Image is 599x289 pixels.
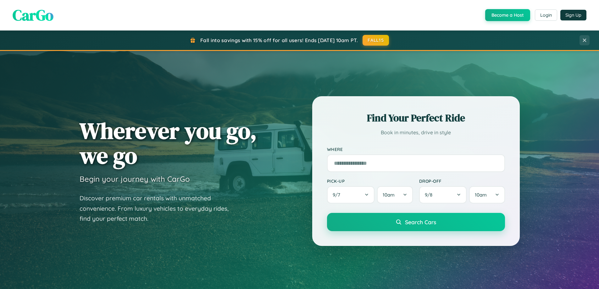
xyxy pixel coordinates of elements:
[327,186,375,203] button: 9/7
[405,219,436,225] span: Search Cars
[383,192,395,198] span: 10am
[469,186,505,203] button: 10am
[560,10,586,20] button: Sign Up
[333,192,343,198] span: 9 / 7
[327,213,505,231] button: Search Cars
[80,174,190,184] h3: Begin your journey with CarGo
[425,192,435,198] span: 9 / 8
[327,111,505,125] h2: Find Your Perfect Ride
[327,147,505,152] label: Where
[419,186,467,203] button: 9/8
[363,35,389,46] button: FALL15
[200,37,358,43] span: Fall into savings with 15% off for all users! Ends [DATE] 10am PT.
[475,192,487,198] span: 10am
[327,128,505,137] p: Book in minutes, drive in style
[377,186,413,203] button: 10am
[13,5,53,25] span: CarGo
[80,193,237,224] p: Discover premium car rentals with unmatched convenience. From luxury vehicles to everyday rides, ...
[80,118,257,168] h1: Wherever you go, we go
[327,178,413,184] label: Pick-up
[485,9,530,21] button: Become a Host
[419,178,505,184] label: Drop-off
[535,9,557,21] button: Login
